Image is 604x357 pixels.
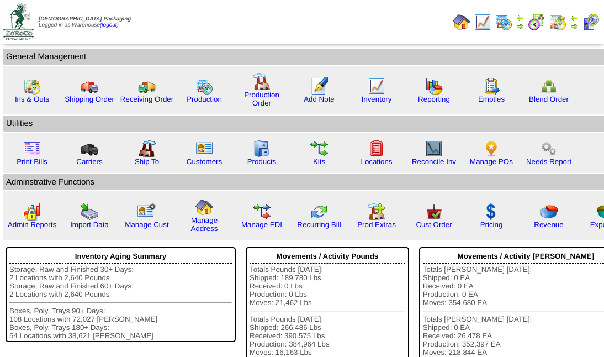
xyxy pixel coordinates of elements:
[478,95,505,103] a: Empties
[195,140,213,158] img: customers.gif
[23,140,41,158] img: invoice2.gif
[549,13,566,31] img: calendarinout.gif
[310,140,328,158] img: workflow.gif
[191,216,218,233] a: Manage Address
[425,140,443,158] img: line_graph2.gif
[453,13,470,31] img: home.gif
[15,95,49,103] a: Ins & Outs
[412,158,456,166] a: Reconcile Inv
[480,221,503,229] a: Pricing
[23,203,41,221] img: graph2.png
[81,77,98,95] img: truck.gif
[526,158,571,166] a: Needs Report
[76,158,102,166] a: Carriers
[483,140,500,158] img: po.png
[534,221,563,229] a: Revenue
[368,203,385,221] img: prodextras.gif
[125,221,168,229] a: Manage Cust
[310,203,328,221] img: reconcile.gif
[483,203,500,221] img: dollar.gif
[540,77,558,95] img: network.png
[187,95,222,103] a: Production
[23,77,41,95] img: calendarinout.gif
[474,13,491,31] img: line_graph.gif
[516,22,524,31] img: arrowright.gif
[17,158,47,166] a: Print Bills
[65,95,114,103] a: Shipping Order
[470,158,513,166] a: Manage POs
[9,249,232,264] div: Inventory Aging Summary
[81,203,98,221] img: import.gif
[582,13,600,31] img: calendarcustomer.gif
[9,265,232,340] div: Storage, Raw and Finished 30+ Days: 2 Locations with 2,640 Pounds Storage, Raw and Finished 60+ D...
[244,91,279,107] a: Production Order
[304,95,335,103] a: Add Note
[253,140,271,158] img: cabinet.gif
[3,3,34,40] img: zoroco-logo-small.webp
[241,221,282,229] a: Manage EDI
[8,221,56,229] a: Admin Reports
[253,73,271,91] img: factory.gif
[357,221,396,229] a: Prod Extras
[540,140,558,158] img: workflow.png
[138,77,156,95] img: truck2.gif
[39,16,131,28] span: Logged in as Warehouse
[362,95,392,103] a: Inventory
[70,221,109,229] a: Import Data
[247,158,277,166] a: Products
[195,198,213,216] img: home.gif
[418,95,450,103] a: Reporting
[425,203,443,221] img: cust_order.png
[187,158,222,166] a: Customers
[100,22,119,28] a: (logout)
[529,95,569,103] a: Blend Order
[425,77,443,95] img: graph.gif
[313,158,325,166] a: Kits
[540,203,558,221] img: pie_chart.png
[120,95,173,103] a: Receiving Order
[253,203,271,221] img: edi.gif
[570,22,579,31] img: arrowright.gif
[195,77,213,95] img: calendarprod.gif
[495,13,512,31] img: calendarprod.gif
[416,221,452,229] a: Cust Order
[310,77,328,95] img: orders.gif
[516,13,524,22] img: arrowleft.gif
[483,77,500,95] img: workorder.gif
[297,221,341,229] a: Recurring Bill
[81,140,98,158] img: truck3.gif
[138,140,156,158] img: factory2.gif
[361,158,392,166] a: Locations
[528,13,545,31] img: calendarblend.gif
[368,77,385,95] img: line_graph.gif
[570,13,579,22] img: arrowleft.gif
[137,203,157,221] img: managecust.png
[39,16,131,22] span: [DEMOGRAPHIC_DATA] Packaging
[135,158,159,166] a: Ship To
[250,249,405,264] div: Movements / Activity Pounds
[368,140,385,158] img: locations.gif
